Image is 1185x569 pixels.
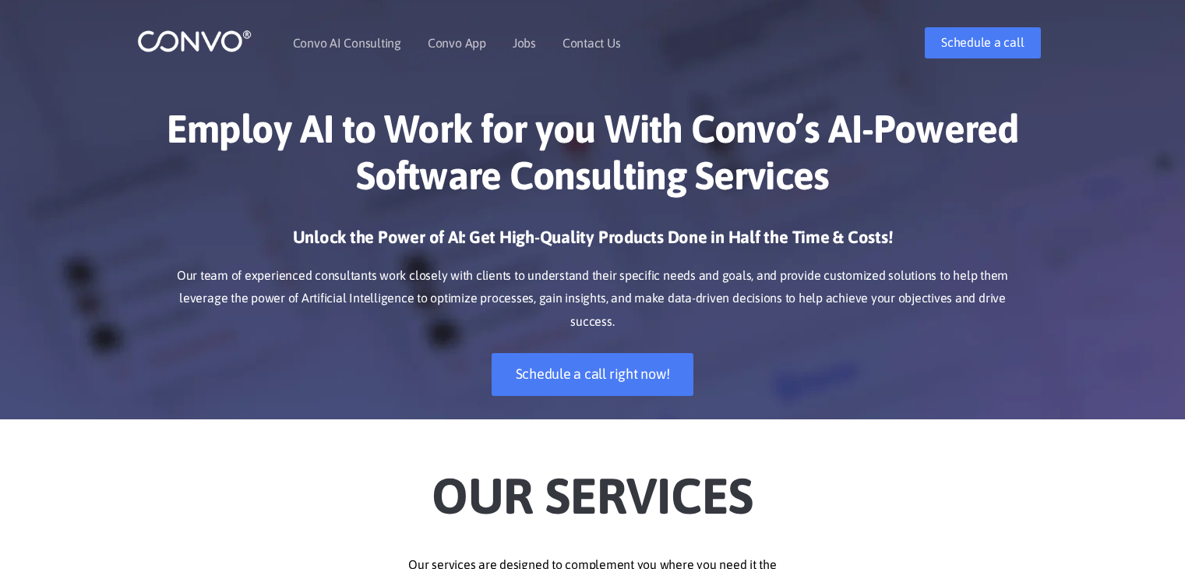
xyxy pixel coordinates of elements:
[925,27,1040,58] a: Schedule a call
[293,37,401,49] a: Convo AI Consulting
[513,37,536,49] a: Jobs
[160,226,1025,260] h3: Unlock the Power of AI: Get High-Quality Products Done in Half the Time & Costs!
[160,105,1025,210] h1: Employ AI to Work for you With Convo’s AI-Powered Software Consulting Services
[160,443,1025,530] h2: Our Services
[428,37,486,49] a: Convo App
[492,353,694,396] a: Schedule a call right now!
[563,37,621,49] a: Contact Us
[160,264,1025,334] p: Our team of experienced consultants work closely with clients to understand their specific needs ...
[137,29,252,53] img: logo_1.png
